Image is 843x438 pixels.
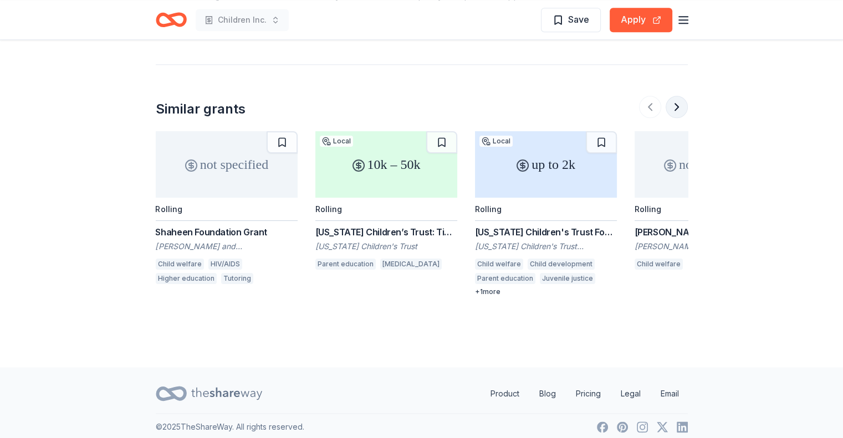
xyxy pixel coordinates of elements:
[315,225,457,239] div: [US_STATE] Children’s Trust: Tier 2 – Innovation Grants
[156,131,298,198] div: not specified
[479,136,513,147] div: Local
[156,241,298,252] div: [PERSON_NAME] and [PERSON_NAME] Foundation
[475,225,617,239] div: [US_STATE] Children's Trust Foundation - Equipment Grants
[221,273,253,284] div: Tutoring
[380,259,442,270] div: [MEDICAL_DATA]
[156,131,298,287] a: not specifiedRollingShaheen Foundation Grant[PERSON_NAME] and [PERSON_NAME] FoundationChild welfa...
[475,259,523,270] div: Child welfare
[528,259,595,270] div: Child development
[475,131,617,296] a: up to 2kLocalRolling[US_STATE] Children's Trust Foundation - Equipment Grants[US_STATE] Children'...
[156,204,182,214] div: Rolling
[635,204,661,214] div: Rolling
[156,259,204,270] div: Child welfare
[156,225,298,239] div: Shaheen Foundation Grant
[475,287,617,296] div: + 1 more
[315,259,376,270] div: Parent education
[315,131,457,273] a: 10k – 50kLocalRolling[US_STATE] Children’s Trust: Tier 2 – Innovation Grants[US_STATE] Children's...
[208,259,242,270] div: HIV/AIDS
[612,383,650,405] a: Legal
[635,131,776,273] a: not specifiedRolling[PERSON_NAME] Youth Foundation Grant[PERSON_NAME] Youth FoundationChild welfare
[156,273,217,284] div: Higher education
[475,204,502,214] div: Rolling
[320,136,353,147] div: Local
[482,383,688,405] nav: quick links
[315,204,342,214] div: Rolling
[196,9,289,31] button: Children Inc.
[218,13,267,27] span: Children Inc.
[540,273,595,284] div: Juvenile justice
[475,241,617,252] div: [US_STATE] Children's Trust Foundation
[635,225,776,239] div: [PERSON_NAME] Youth Foundation Grant
[156,7,187,33] a: Home
[475,273,535,284] div: Parent education
[156,420,304,434] p: © 2025 TheShareWay. All rights reserved.
[635,131,776,198] div: not specified
[567,383,610,405] a: Pricing
[475,131,617,198] div: up to 2k
[315,131,457,198] div: 10k – 50k
[568,12,589,27] span: Save
[541,8,601,32] button: Save
[610,8,672,32] button: Apply
[530,383,565,405] a: Blog
[635,241,776,252] div: [PERSON_NAME] Youth Foundation
[635,259,683,270] div: Child welfare
[315,241,457,252] div: [US_STATE] Children's Trust
[482,383,528,405] a: Product
[156,100,246,118] div: Similar grants
[652,383,688,405] a: Email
